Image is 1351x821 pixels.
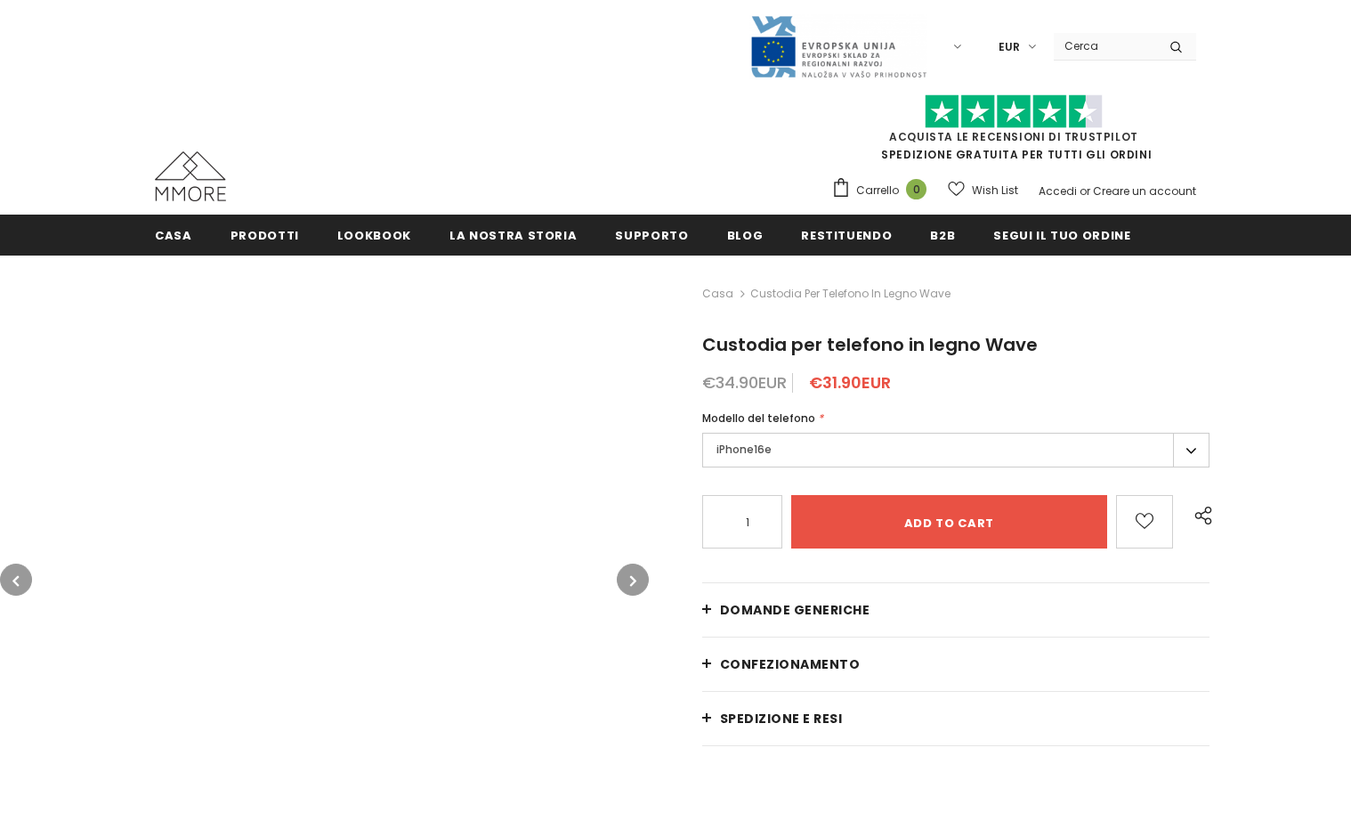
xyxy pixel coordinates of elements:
[925,94,1103,129] img: Fidati di Pilot Stars
[809,371,891,394] span: €31.90EUR
[702,692,1209,745] a: Spedizione e resi
[801,215,892,255] a: Restituendo
[749,38,927,53] a: Javni Razpis
[999,38,1020,56] span: EUR
[231,227,299,244] span: Prodotti
[615,215,688,255] a: supporto
[702,332,1038,357] span: Custodia per telefono in legno Wave
[831,177,935,204] a: Carrello 0
[337,215,411,255] a: Lookbook
[831,102,1196,162] span: SPEDIZIONE GRATUITA PER TUTTI GLI ORDINI
[930,215,955,255] a: B2B
[993,215,1130,255] a: Segui il tuo ordine
[155,151,226,201] img: Casi MMORE
[972,182,1018,199] span: Wish List
[702,583,1209,637] a: Domande generiche
[801,227,892,244] span: Restituendo
[930,227,955,244] span: B2B
[1080,183,1090,199] span: or
[1093,183,1196,199] a: Creare un account
[720,710,843,728] span: Spedizione e resi
[948,175,1018,206] a: Wish List
[449,215,577,255] a: La nostra storia
[906,179,926,199] span: 0
[155,215,192,255] a: Casa
[750,283,951,305] span: Custodia per telefono in legno Wave
[727,215,764,255] a: Blog
[720,601,870,619] span: Domande generiche
[702,283,733,305] a: Casa
[1039,183,1077,199] a: Accedi
[702,433,1209,467] label: iPhone16e
[993,227,1130,244] span: Segui il tuo ordine
[1054,33,1156,59] input: Search Site
[856,182,899,199] span: Carrello
[449,227,577,244] span: La nostra storia
[155,227,192,244] span: Casa
[702,638,1209,691] a: CONFEZIONAMENTO
[702,410,815,426] span: Modello del telefono
[702,371,787,394] span: €34.90EUR
[720,655,861,673] span: CONFEZIONAMENTO
[337,227,411,244] span: Lookbook
[889,129,1138,144] a: Acquista le recensioni di TrustPilot
[727,227,764,244] span: Blog
[615,227,688,244] span: supporto
[791,495,1107,549] input: Add to cart
[231,215,299,255] a: Prodotti
[749,14,927,79] img: Javni Razpis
